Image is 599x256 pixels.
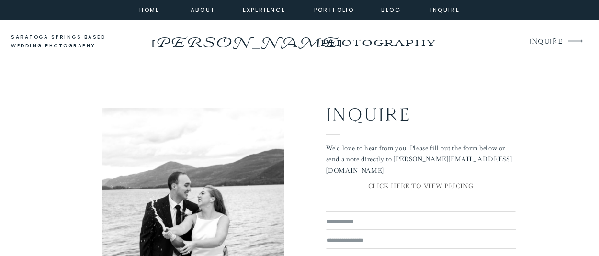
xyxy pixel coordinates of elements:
[374,5,408,13] a: Blog
[326,100,484,124] h2: Inquire
[149,31,344,46] a: [PERSON_NAME]
[11,33,124,51] a: saratoga springs based wedding photography
[530,35,562,48] a: INQUIRE
[137,5,163,13] a: home
[243,5,282,13] a: experience
[428,5,463,13] a: inquire
[326,143,516,170] p: We'd love to hear from you! Please fill out the form below or send a note directly to [PERSON_NAM...
[301,29,454,55] a: photography
[191,5,212,13] a: about
[314,5,355,13] a: portfolio
[326,180,516,193] a: CLICK HERE TO VIEW PRICING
